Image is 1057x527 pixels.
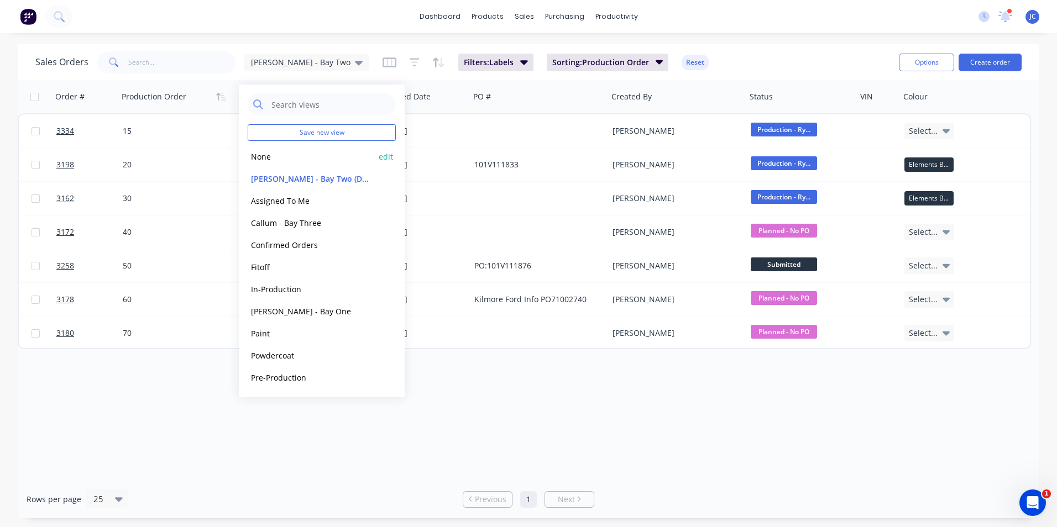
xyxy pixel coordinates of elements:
[909,125,938,136] span: Select...
[540,8,590,25] div: purchasing
[248,239,374,251] button: Confirmed Orders
[56,328,74,339] span: 3180
[383,159,465,170] div: [DATE]
[899,54,954,71] button: Options
[751,224,817,238] span: Planned - No PO
[414,8,466,25] a: dashboard
[248,283,374,296] button: In-Production
[1019,489,1046,516] iframe: Intercom live chat
[613,125,735,136] div: [PERSON_NAME]
[35,57,88,67] h1: Sales Orders
[56,260,74,271] span: 3258
[1029,12,1036,22] span: JC
[270,93,390,115] input: Search views
[128,51,236,73] input: Search...
[860,91,873,102] div: VIN
[383,125,465,136] div: [DATE]
[552,57,649,68] span: Sorting: Production Order
[464,57,514,68] span: Filters: Labels
[123,193,231,204] div: 30
[909,328,938,339] span: Select...
[383,193,465,204] div: [DATE]
[1042,489,1051,498] span: 1
[682,55,709,70] button: Reset
[383,260,465,271] div: [DATE]
[251,56,350,68] span: [PERSON_NAME] - Bay Two
[379,151,393,162] button: edit
[56,114,123,147] a: 3334
[474,159,597,170] div: 101V111833
[55,91,85,102] div: Order #
[909,294,938,305] span: Select...
[474,260,597,271] div: PO:101V111876
[56,249,123,282] a: 3258
[123,159,231,170] div: 20
[466,8,509,25] div: products
[56,182,123,215] a: 3162
[751,156,817,170] span: Production - Ry...
[611,91,652,102] div: Created By
[473,91,491,102] div: PO #
[590,8,643,25] div: productivity
[751,190,817,204] span: Production - Ry...
[248,124,396,141] button: Save new view
[909,260,938,271] span: Select...
[56,125,74,136] span: 3334
[463,494,512,505] a: Previous page
[56,226,74,238] span: 3172
[959,54,1022,71] button: Create order
[56,215,123,249] a: 3172
[613,159,735,170] div: [PERSON_NAME]
[903,91,928,102] div: Colour
[613,193,735,204] div: [PERSON_NAME]
[458,54,533,71] button: Filters:Labels
[751,325,817,339] span: Planned - No PO
[122,91,186,102] div: Production Order
[27,494,81,505] span: Rows per page
[475,494,506,505] span: Previous
[56,148,123,181] a: 3198
[383,328,465,339] div: [DATE]
[56,159,74,170] span: 3198
[248,305,374,318] button: [PERSON_NAME] - Bay One
[383,294,465,305] div: [DATE]
[909,226,938,238] span: Select...
[613,328,735,339] div: [PERSON_NAME]
[56,193,74,204] span: 3162
[123,125,231,136] div: 15
[613,260,735,271] div: [PERSON_NAME]
[904,191,954,205] div: Elements Black - Powdercoat
[382,91,431,102] div: Created Date
[248,150,374,163] button: None
[56,294,74,305] span: 3178
[383,226,465,238] div: [DATE]
[613,294,735,305] div: [PERSON_NAME]
[613,226,735,238] div: [PERSON_NAME]
[545,494,594,505] a: Next page
[248,172,374,185] button: [PERSON_NAME] - Bay Two (Default)
[474,294,597,305] div: Kilmore Ford Info PO71002740
[123,226,231,238] div: 40
[248,349,374,362] button: Powdercoat
[123,328,231,339] div: 70
[56,283,123,316] a: 3178
[56,317,123,350] a: 3180
[248,194,374,207] button: Assigned To Me
[750,91,773,102] div: Status
[547,54,669,71] button: Sorting:Production Order
[248,217,374,229] button: Callum - Bay Three
[248,261,374,273] button: Fitoff
[520,491,537,508] a: Page 1 is your current page
[123,260,231,271] div: 50
[509,8,540,25] div: sales
[558,494,575,505] span: Next
[751,291,817,305] span: Planned - No PO
[458,491,599,508] ul: Pagination
[123,294,231,305] div: 60
[248,371,374,384] button: Pre-Production
[751,123,817,136] span: Production - Ry...
[751,257,817,271] span: Submitted
[248,327,374,340] button: Paint
[904,157,954,172] div: Elements Black - Powdercoat
[20,8,36,25] img: Factory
